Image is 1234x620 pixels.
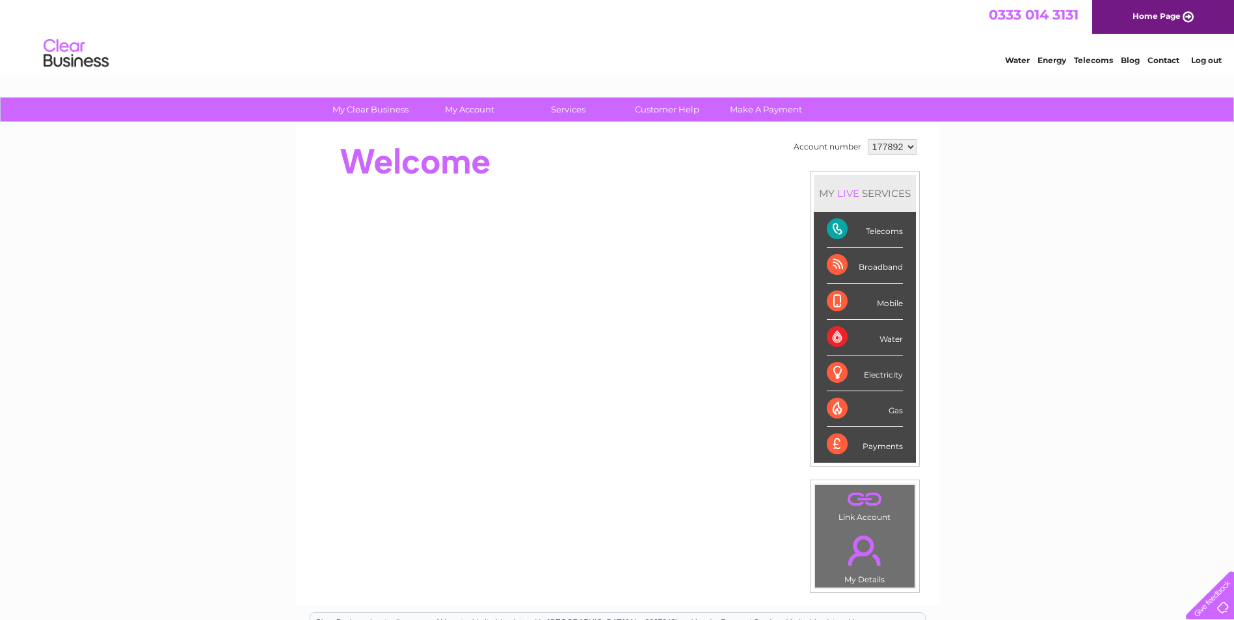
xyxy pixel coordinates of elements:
td: Link Account [814,484,915,525]
a: Services [515,97,622,122]
div: LIVE [835,187,862,200]
a: Log out [1191,55,1222,65]
a: My Account [416,97,523,122]
a: Telecoms [1074,55,1113,65]
td: My Details [814,524,915,588]
div: Electricity [827,355,903,391]
div: Payments [827,427,903,462]
img: logo.png [43,34,109,73]
a: Water [1005,55,1030,65]
a: Blog [1121,55,1140,65]
div: Clear Business is a trading name of Verastar Limited (registered in [GEOGRAPHIC_DATA] No. 3667643... [310,7,925,63]
a: Contact [1147,55,1179,65]
a: Energy [1038,55,1066,65]
div: Mobile [827,284,903,320]
div: MY SERVICES [814,175,916,212]
td: Account number [790,136,865,158]
div: Water [827,320,903,355]
div: Telecoms [827,212,903,248]
a: 0333 014 3131 [989,6,1079,23]
div: Gas [827,391,903,427]
a: . [818,488,911,511]
a: Customer Help [613,97,721,122]
a: . [818,528,911,573]
div: Broadband [827,248,903,283]
a: Make A Payment [712,97,820,122]
a: My Clear Business [317,97,424,122]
